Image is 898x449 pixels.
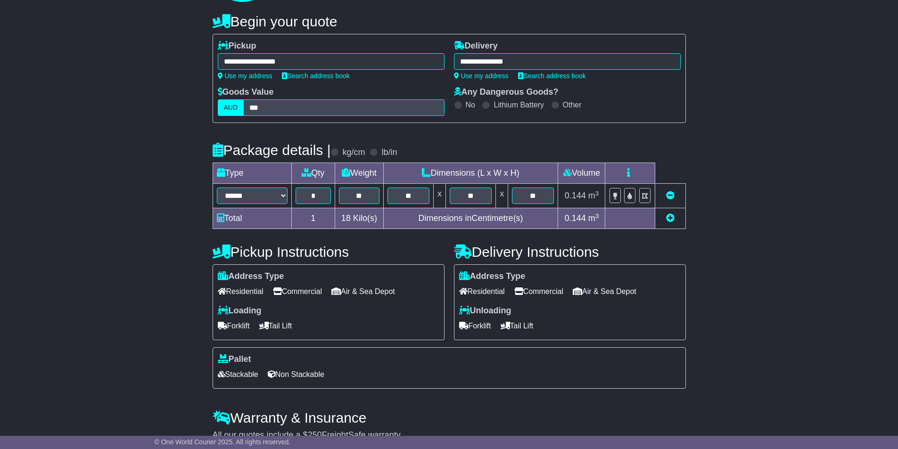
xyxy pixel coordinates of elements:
[213,410,686,425] h4: Warranty & Insurance
[218,367,258,382] span: Stackable
[558,163,605,184] td: Volume
[466,100,475,109] label: No
[588,213,599,223] span: m
[218,271,284,282] label: Address Type
[565,191,586,200] span: 0.144
[573,284,636,299] span: Air & Sea Depot
[459,306,511,316] label: Unloading
[268,367,324,382] span: Non Stackable
[335,163,384,184] td: Weight
[218,72,272,80] a: Use my address
[595,212,599,220] sup: 3
[381,147,397,158] label: lb/in
[595,190,599,197] sup: 3
[341,213,351,223] span: 18
[666,213,675,223] a: Add new item
[331,284,395,299] span: Air & Sea Depot
[459,271,526,282] label: Address Type
[433,184,445,208] td: x
[563,100,582,109] label: Other
[282,72,350,80] a: Search address book
[383,163,558,184] td: Dimensions (L x W x H)
[335,208,384,229] td: Kilo(s)
[459,318,491,333] span: Forklift
[213,14,686,29] h4: Begin your quote
[383,208,558,229] td: Dimensions in Centimetre(s)
[565,213,586,223] span: 0.144
[588,191,599,200] span: m
[514,284,563,299] span: Commercial
[308,430,322,440] span: 250
[494,100,544,109] label: Lithium Battery
[454,244,686,260] h4: Delivery Instructions
[342,147,365,158] label: kg/cm
[218,306,262,316] label: Loading
[218,354,251,365] label: Pallet
[218,99,244,116] label: AUD
[459,284,505,299] span: Residential
[496,184,508,208] td: x
[213,163,291,184] td: Type
[218,87,274,98] label: Goods Value
[213,430,686,441] div: All our quotes include a $ FreightSafe warranty.
[213,208,291,229] td: Total
[454,41,498,51] label: Delivery
[155,438,291,446] span: © One World Courier 2025. All rights reserved.
[454,72,509,80] a: Use my address
[218,41,256,51] label: Pickup
[218,318,250,333] span: Forklift
[213,244,445,260] h4: Pickup Instructions
[218,284,264,299] span: Residential
[454,87,559,98] label: Any Dangerous Goods?
[501,318,534,333] span: Tail Lift
[666,191,675,200] a: Remove this item
[291,163,335,184] td: Qty
[213,142,331,158] h4: Package details |
[259,318,292,333] span: Tail Lift
[273,284,322,299] span: Commercial
[291,208,335,229] td: 1
[518,72,586,80] a: Search address book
